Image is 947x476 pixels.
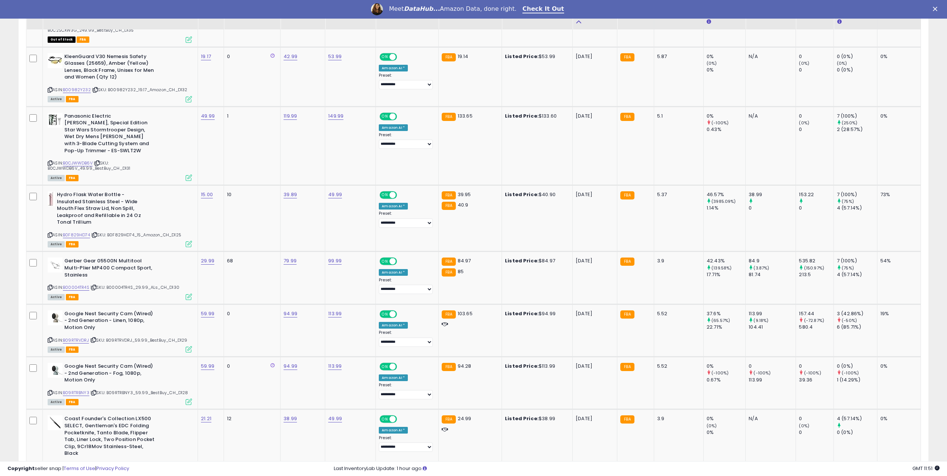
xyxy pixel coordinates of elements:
span: FBA [66,294,79,300]
div: 3.9 [657,258,698,264]
img: 21GnfrOLq5L._SL40_.jpg [48,191,55,206]
small: (150.97%) [804,265,824,271]
a: B0F829HD74 [63,232,90,238]
div: 0% [707,415,745,422]
small: FBA [442,202,455,210]
div: 0 (0%) [837,67,877,73]
b: Gerber Gear 05500N Multitool Multi-Plier MP400 Compact Sport, Stainless [64,258,155,280]
a: 21.21 [201,415,211,422]
span: | SKU: B0F829HD74_15_Amazon_CH_D125 [91,232,181,238]
div: Amazon AI * [379,269,408,276]
a: 59.99 [201,362,214,370]
div: ASIN: [48,53,192,102]
div: 3 (42.86%) [837,310,877,317]
a: 53.99 [328,53,342,60]
span: FBA [66,175,79,181]
small: FBA [442,113,455,121]
div: Preset: [379,278,433,294]
div: $84.97 [505,258,567,264]
span: | SKU: B00004TR4S_29.99_ALs_CH_D130 [90,284,179,290]
i: DataHub... [404,5,440,12]
div: 19% [880,310,915,317]
a: 42.99 [284,53,297,60]
span: 39.95 [458,191,471,198]
div: Preset: [379,435,433,452]
span: FBA [66,241,79,247]
small: Avg BB Share. [707,19,711,25]
div: ASIN: [48,191,192,246]
a: 19.17 [201,53,211,60]
img: 21CeBiKjYiL._SL40_.jpg [48,363,63,378]
a: 149.99 [328,112,343,120]
div: 0 (0%) [837,53,877,60]
small: FBA [620,191,634,199]
a: 49.99 [328,191,342,198]
b: Listed Price: [505,112,539,119]
div: 6 (85.71%) [837,324,877,330]
a: 59.99 [201,310,214,317]
div: 580.4 [799,324,834,330]
div: Meet Amazon Data, done right. [389,5,516,13]
div: 0% [707,113,745,119]
div: 84.9 [749,258,796,264]
div: 0 [227,310,275,317]
span: OFF [396,364,408,370]
div: 0% [880,53,915,60]
div: Amazon AI * [379,203,408,210]
div: 0 [799,53,834,60]
div: ASIN: [48,363,192,404]
div: 12 [227,415,275,422]
div: Amazon AI * [379,124,408,131]
small: (0%) [707,60,717,66]
small: FBA [442,53,455,61]
div: [DATE] [576,53,605,60]
div: 54% [880,258,915,264]
span: ON [380,192,390,198]
div: 7 (100%) [837,258,877,264]
div: 4 (57.14%) [837,205,877,211]
span: 133.65 [458,112,473,119]
div: Preset: [379,73,433,90]
small: Days In Stock. [837,19,841,25]
div: 2 (28.57%) [837,126,877,133]
div: 4 (57.14%) [837,271,877,278]
span: All listings currently available for purchase on Amazon [48,175,65,181]
span: ON [380,311,390,317]
a: B00004TR4S [63,284,89,291]
span: FBA [66,346,79,353]
div: 0% [880,113,915,119]
b: Google Nest Security Cam (Wired) - 2nd Generation - Linen, 1080p, Motion Only [64,310,155,333]
small: (3.87%) [754,265,769,271]
span: | SKU: B09RTRBNY3_59.99_BestBuy_CH_D128 [90,390,188,396]
small: FBA [620,415,634,424]
div: 1.14% [707,205,745,211]
div: [DATE] [576,415,605,422]
b: Listed Price: [505,191,539,198]
small: FBA [620,310,634,319]
div: $133.60 [505,113,567,119]
div: 0% [707,53,745,60]
small: FBA [620,363,634,371]
div: Preset: [379,330,433,347]
div: 10 [227,191,275,198]
b: Listed Price: [505,310,539,317]
div: 37.6% [707,310,745,317]
div: 0.43% [707,126,745,133]
div: $38.99 [505,415,567,422]
span: All listings currently available for purchase on Amazon [48,241,65,247]
div: seller snap | | [7,465,129,472]
div: 22.71% [707,324,745,330]
div: 0 [749,363,796,370]
span: 19.14 [458,53,468,60]
strong: Copyright [7,465,35,472]
small: (139.58%) [711,265,732,271]
div: N/A [749,53,790,60]
div: 17.71% [707,271,745,278]
small: (-100%) [711,120,729,126]
div: Preset: [379,383,433,399]
span: 85 [458,268,464,275]
small: (3985.09%) [711,198,736,204]
div: 104.41 [749,324,796,330]
b: KleenGuard V30 Nemesis Safety Glasses (25659), Amber (Yellow) Lenses, Black Frame, Unisex for Men... [64,53,155,83]
a: 94.99 [284,362,297,370]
